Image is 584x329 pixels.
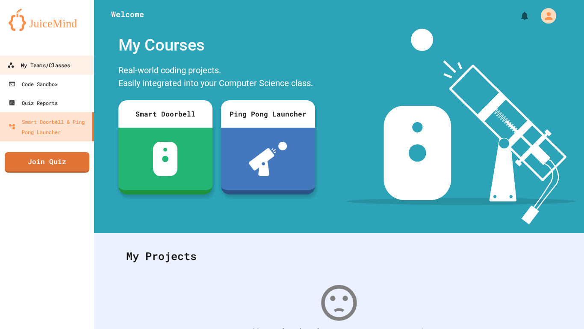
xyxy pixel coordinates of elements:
[7,60,70,71] div: My Teams/Classes
[221,100,315,128] div: Ping Pong Launcher
[5,152,89,173] a: Join Quiz
[114,29,319,62] div: My Courses
[9,9,86,31] img: logo-orange.svg
[153,142,177,176] img: sdb-white.svg
[118,239,560,273] div: My Projects
[9,79,58,89] div: Code Sandbox
[249,142,287,176] img: ppl-with-ball.png
[532,6,558,26] div: My Account
[114,62,319,94] div: Real-world coding projects. Easily integrated into your Computer Science class.
[504,9,532,23] div: My Notifications
[9,117,89,137] div: Smart Doorbell & Ping Pong Launcher
[118,100,212,128] div: Smart Doorbell
[347,29,576,224] img: banner-image-my-projects.png
[9,98,58,108] div: Quiz Reports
